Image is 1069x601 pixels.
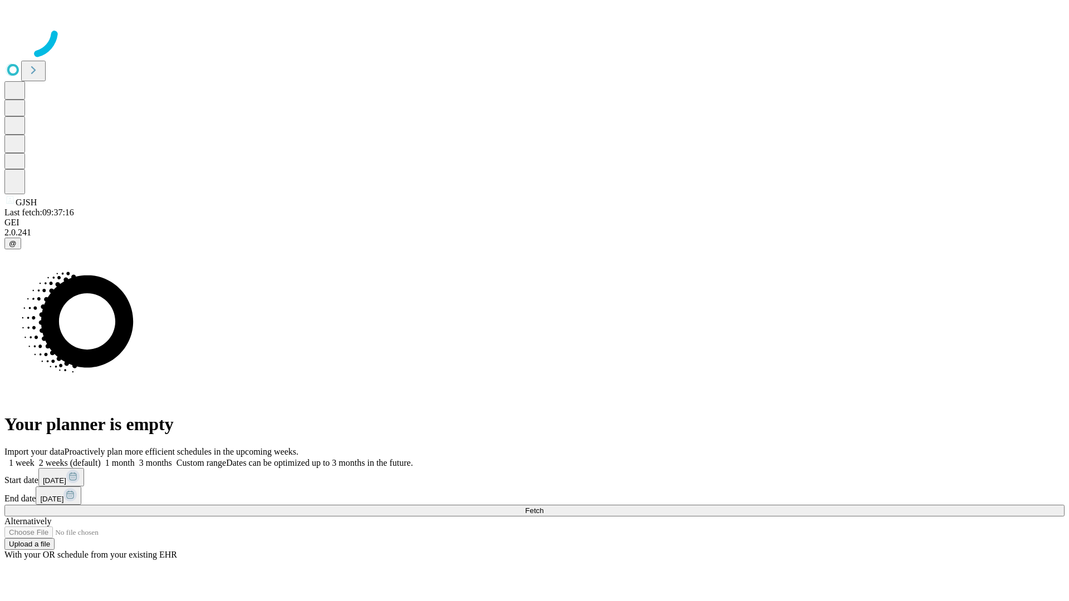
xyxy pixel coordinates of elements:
[16,198,37,207] span: GJSH
[139,458,172,467] span: 3 months
[4,516,51,526] span: Alternatively
[105,458,135,467] span: 1 month
[4,486,1065,505] div: End date
[38,468,84,486] button: [DATE]
[4,208,74,217] span: Last fetch: 09:37:16
[43,476,66,485] span: [DATE]
[40,495,63,503] span: [DATE]
[4,414,1065,435] h1: Your planner is empty
[4,228,1065,238] div: 2.0.241
[176,458,226,467] span: Custom range
[4,538,55,550] button: Upload a file
[4,447,65,456] span: Import your data
[4,505,1065,516] button: Fetch
[525,506,543,515] span: Fetch
[4,550,177,559] span: With your OR schedule from your existing EHR
[4,238,21,249] button: @
[39,458,101,467] span: 2 weeks (default)
[65,447,298,456] span: Proactively plan more efficient schedules in the upcoming weeks.
[4,468,1065,486] div: Start date
[9,458,35,467] span: 1 week
[226,458,413,467] span: Dates can be optimized up to 3 months in the future.
[9,239,17,248] span: @
[4,218,1065,228] div: GEI
[36,486,81,505] button: [DATE]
